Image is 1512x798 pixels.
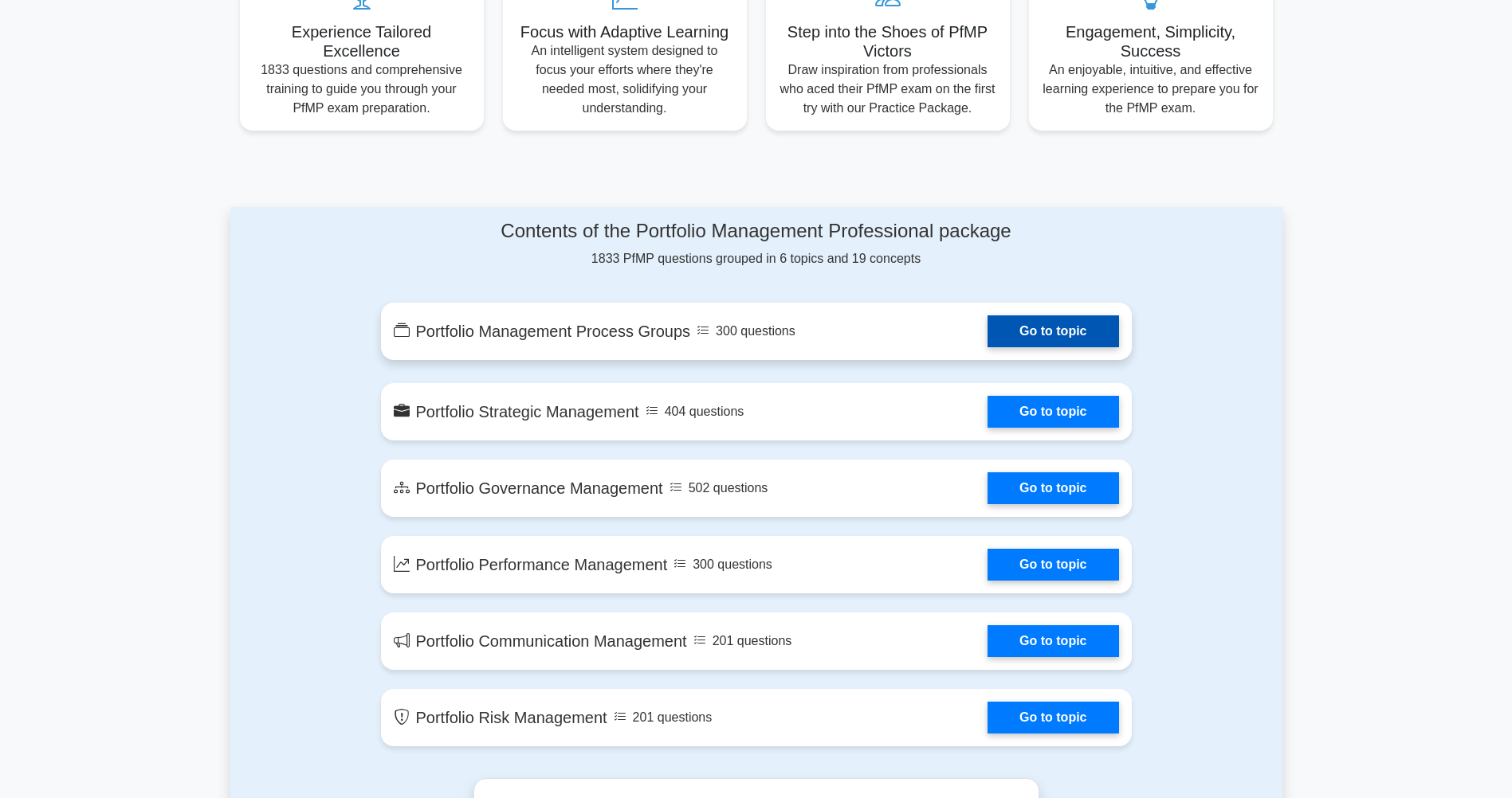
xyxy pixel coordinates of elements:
[516,41,734,118] p: An intelligent system designed to focus your efforts where they're needed most, solidifying your ...
[381,220,1132,243] h4: Contents of the Portfolio Management Professional package
[516,22,734,41] h5: Focus with Adaptive Learning
[253,22,471,61] h5: Experience Tailored Excellence
[988,315,1118,347] a: Go to topic
[1042,61,1260,118] p: An enjoyable, intuitive, and effective learning experience to prepare you for the PfMP exam.
[988,702,1118,733] a: Go to topic
[1042,22,1260,61] h5: Engagement, Simplicity, Success
[988,472,1118,504] a: Go to topic
[988,549,1118,581] a: Go to topic
[779,61,997,118] p: Draw inspiration from professionals who aced their PfMP exam on the first try with our Practice P...
[253,61,471,118] p: 1833 questions and comprehensive training to guide you through your PfMP exam preparation.
[988,396,1118,428] a: Go to topic
[988,625,1118,657] a: Go to topic
[381,220,1132,268] div: 1833 PfMP questions grouped in 6 topics and 19 concepts
[779,22,997,61] h5: Step into the Shoes of PfMP Victors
